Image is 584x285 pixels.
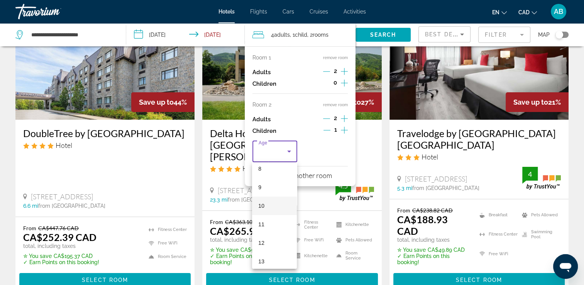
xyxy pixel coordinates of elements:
[252,159,297,178] mat-option: 8 years old
[252,215,297,234] mat-option: 11 years old
[252,178,297,197] mat-option: 9 years old
[252,197,297,215] mat-option: 10 years old
[258,164,261,173] span: 8
[252,252,297,271] mat-option: 13 years old
[252,234,297,252] mat-option: 12 years old
[553,254,578,279] iframe: Кнопка запуска окна обмена сообщениями
[258,183,261,192] span: 9
[258,201,264,210] span: 10
[258,257,264,266] span: 13
[258,238,264,248] span: 12
[258,220,264,229] span: 11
